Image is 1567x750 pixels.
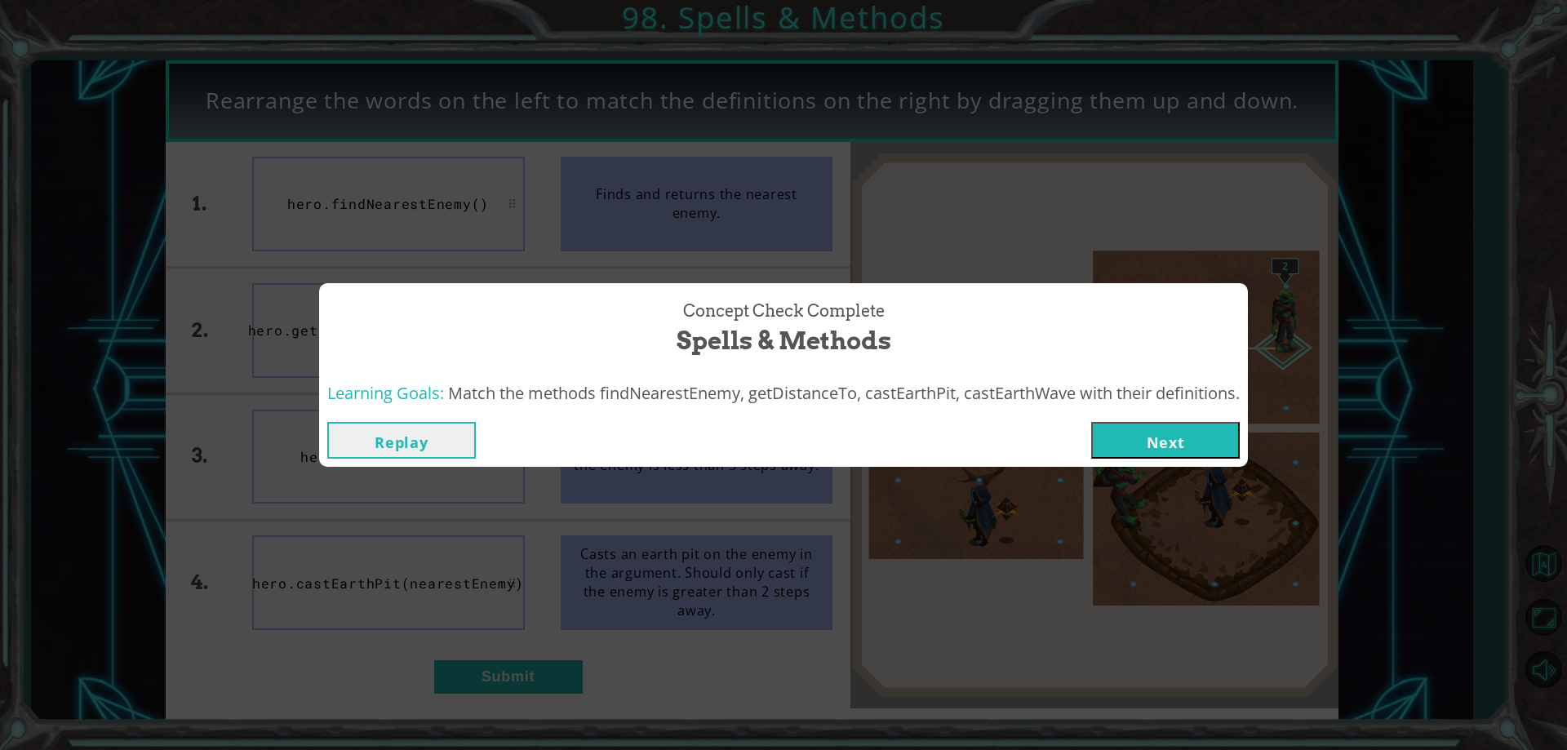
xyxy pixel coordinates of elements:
span: Spells & Methods [677,323,891,358]
button: Replay [327,422,476,459]
button: Next [1091,422,1240,459]
span: Match the methods findNearestEnemy, getDistanceTo, castEarthPit, castEarthWave with their definit... [448,382,1240,404]
span: Concept Check Complete [683,300,885,323]
span: Learning Goals: [327,382,444,404]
